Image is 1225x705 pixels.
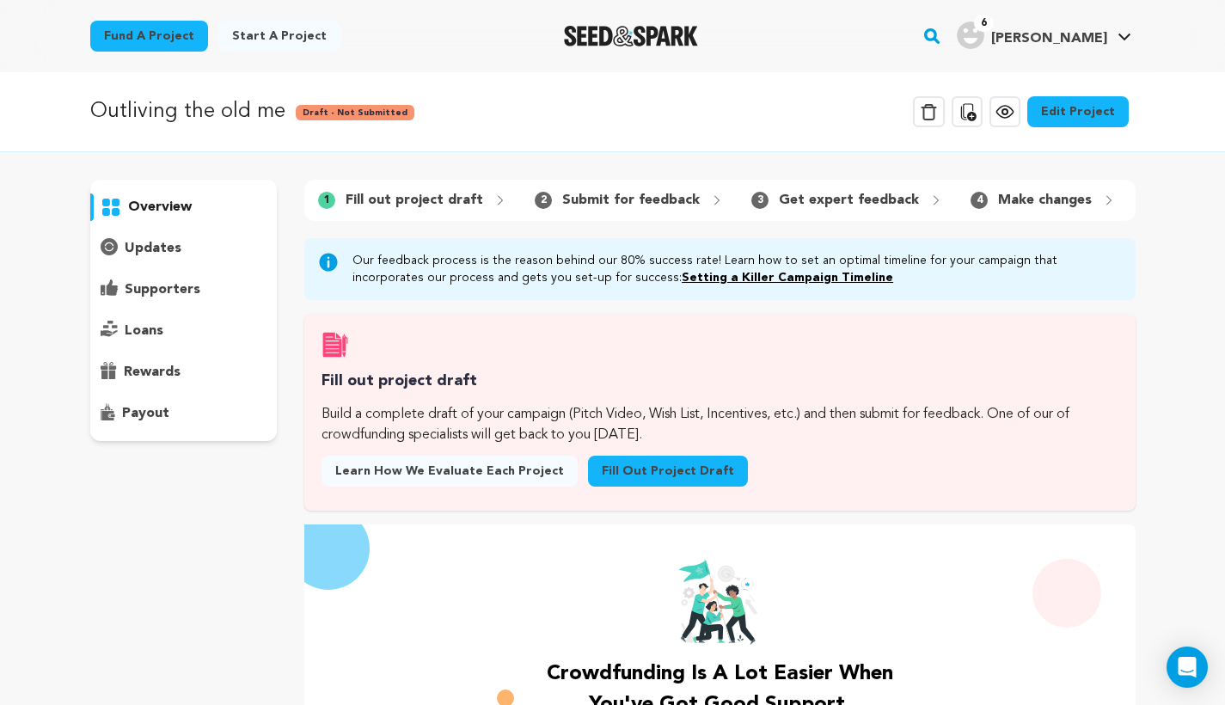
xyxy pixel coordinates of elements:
span: 4 [971,192,988,209]
a: Setting a Killer Campaign Timeline [682,272,893,284]
img: team goal image [678,559,761,645]
p: updates [125,238,181,259]
span: Mike M.'s Profile [953,18,1135,54]
p: overview [128,197,192,218]
p: Outliving the old me [90,96,285,127]
p: Get expert feedback [779,190,919,211]
a: Mike M.'s Profile [953,18,1135,49]
span: Learn how we evaluate each project [335,463,564,480]
span: 6 [974,15,994,32]
button: supporters [90,276,278,303]
p: loans [125,321,163,341]
p: Build a complete draft of your campaign (Pitch Video, Wish List, Incentives, etc.) and then submi... [322,404,1118,445]
p: supporters [125,279,200,300]
button: payout [90,400,278,427]
a: Fill out project draft [588,456,748,487]
img: Seed&Spark Logo Dark Mode [564,26,699,46]
span: 1 [318,192,335,209]
p: Make changes [998,190,1092,211]
a: Start a project [218,21,340,52]
p: payout [122,403,169,424]
span: 2 [535,192,552,209]
p: rewards [124,362,181,383]
div: Open Intercom Messenger [1167,647,1208,688]
img: user.png [957,21,984,49]
p: Submit for feedback [562,190,700,211]
span: 3 [751,192,769,209]
a: Learn how we evaluate each project [322,456,578,487]
span: [PERSON_NAME] [991,32,1107,46]
button: loans [90,317,278,345]
span: Draft - Not Submitted [296,105,414,120]
a: Fund a project [90,21,208,52]
button: overview [90,193,278,221]
div: Mike M.'s Profile [957,21,1107,49]
p: Fill out project draft [346,190,483,211]
h3: Fill out project draft [322,369,1118,394]
p: Our feedback process is the reason behind our 80% success rate! Learn how to set an optimal timel... [352,252,1121,286]
a: Seed&Spark Homepage [564,26,699,46]
a: Edit Project [1027,96,1129,127]
button: updates [90,235,278,262]
button: rewards [90,359,278,386]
